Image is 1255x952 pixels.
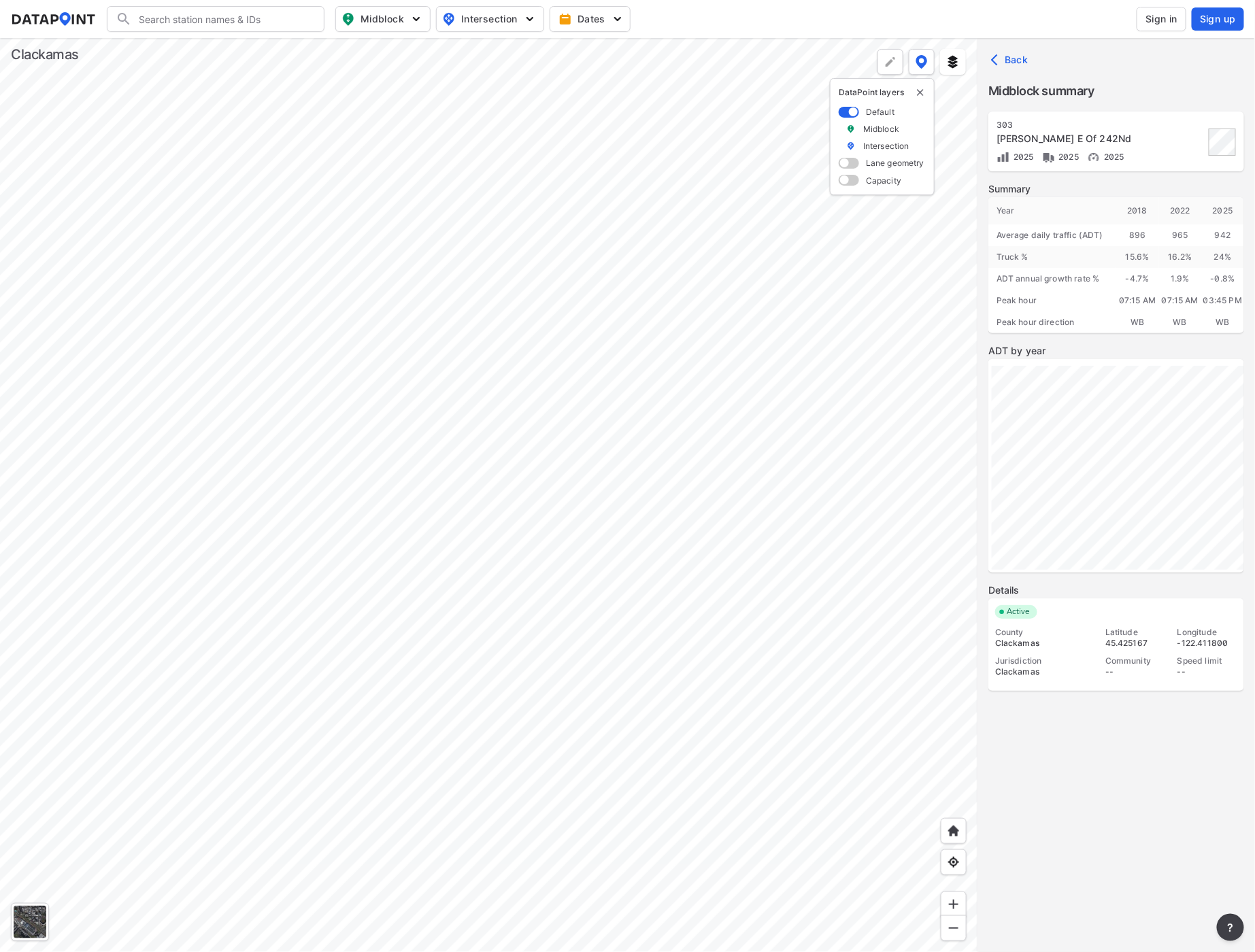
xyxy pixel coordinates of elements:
img: map_pin_int.54838e6b.svg [441,11,457,27]
img: Vehicle speed [1087,150,1101,164]
span: Sign up [1200,12,1236,26]
div: Truck % [988,246,1116,268]
div: 24 % [1201,246,1244,268]
label: Intersection [863,140,909,152]
div: 2022 [1159,197,1202,224]
label: Lane geometry [866,157,924,169]
img: close-external-leyer.3061a1c7.svg [915,87,926,98]
div: Community [1105,656,1165,666]
div: Toggle basemap [11,903,49,941]
img: marker_Midblock.5ba75e30.svg [846,123,856,135]
div: Jurisdiction [995,656,1093,666]
div: View my location [941,849,967,875]
p: DataPoint layers [839,87,926,98]
span: Active [1001,605,1037,619]
div: Polygon tool [877,49,903,75]
div: 2018 [1116,197,1159,224]
span: Dates [561,12,622,26]
button: Back [988,49,1034,71]
img: +XpAUvaXAN7GudzAAAAAElFTkSuQmCC [947,824,960,838]
input: Search [132,8,316,30]
div: Clackamas [995,666,1093,677]
button: Midblock [335,6,431,32]
img: dataPointLogo.9353c09d.svg [11,12,96,26]
div: 03:45 PM [1201,290,1244,311]
div: 07:15 AM [1116,290,1159,311]
span: Sign in [1145,12,1177,26]
div: 896 [1116,224,1159,246]
div: 1.9 % [1159,268,1202,290]
div: Home [941,818,967,844]
label: Summary [988,182,1244,196]
img: map_pin_mid.602f9df1.svg [340,11,356,27]
label: ADT by year [988,344,1244,358]
label: Midblock summary [988,82,1244,101]
div: County [995,627,1093,638]
img: calendar-gold.39a51dde.svg [558,12,572,26]
label: Capacity [866,175,901,186]
div: -0.8 % [1201,268,1244,290]
div: ADT annual growth rate % [988,268,1116,290]
div: -- [1105,666,1165,677]
a: Sign up [1189,7,1244,31]
button: Intersection [436,6,544,32]
span: Back [994,53,1028,67]
div: -122.411800 [1177,638,1237,649]
span: 2025 [1101,152,1124,162]
div: WB [1201,311,1244,333]
div: Hoffmeister Rd E Of 242Nd [997,132,1205,146]
div: Year [988,197,1116,224]
div: -4.7 % [1116,268,1159,290]
button: External layers [940,49,966,75]
img: data-point-layers.37681fc9.svg [916,55,928,69]
div: Longitude [1177,627,1237,638]
img: MAAAAAElFTkSuQmCC [947,921,960,935]
span: 2025 [1010,152,1034,162]
div: 303 [997,120,1205,131]
div: Zoom out [941,915,967,941]
img: layers.ee07997e.svg [946,55,960,69]
span: ? [1225,919,1236,936]
div: 942 [1201,224,1244,246]
img: 5YPKRKmlfpI5mqlR8AD95paCi+0kK1fRFDJSaMmawlwaeJcJwk9O2fotCW5ve9gAAAAASUVORK5CYII= [523,12,537,26]
span: Intersection [442,11,535,27]
img: Volume count [997,150,1010,164]
img: 5YPKRKmlfpI5mqlR8AD95paCi+0kK1fRFDJSaMmawlwaeJcJwk9O2fotCW5ve9gAAAAASUVORK5CYII= [611,12,624,26]
label: Default [866,106,894,118]
label: Details [988,583,1244,597]
img: marker_Intersection.6861001b.svg [846,140,856,152]
img: 5YPKRKmlfpI5mqlR8AD95paCi+0kK1fRFDJSaMmawlwaeJcJwk9O2fotCW5ve9gAAAAASUVORK5CYII= [409,12,423,26]
img: ZvzfEJKXnyWIrJytrsY285QMwk63cM6Drc+sIAAAAASUVORK5CYII= [947,898,960,911]
div: Clackamas [995,638,1093,649]
div: 965 [1159,224,1202,246]
button: Sign in [1137,7,1186,31]
span: 2025 [1056,152,1080,162]
img: zeq5HYn9AnE9l6UmnFLPAAAAAElFTkSuQmCC [947,855,960,869]
div: Clackamas [11,45,79,64]
div: Zoom in [941,891,967,917]
div: 16.2 % [1159,246,1202,268]
button: more [1217,914,1244,941]
div: Peak hour [988,290,1116,311]
div: -- [1177,666,1237,677]
div: 2025 [1201,197,1244,224]
div: Latitude [1105,627,1165,638]
div: WB [1159,311,1202,333]
img: +Dz8AAAAASUVORK5CYII= [884,55,897,69]
span: Midblock [341,11,422,27]
div: 07:15 AM [1159,290,1202,311]
div: Average daily traffic (ADT) [988,224,1116,246]
button: delete [915,87,926,98]
button: Dates [550,6,631,32]
div: 45.425167 [1105,638,1165,649]
button: Sign up [1192,7,1244,31]
div: Speed limit [1177,656,1237,666]
div: Peak hour direction [988,311,1116,333]
div: WB [1116,311,1159,333]
a: Sign in [1134,7,1189,31]
div: 15.6 % [1116,246,1159,268]
img: Vehicle class [1042,150,1056,164]
label: Midblock [863,123,899,135]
